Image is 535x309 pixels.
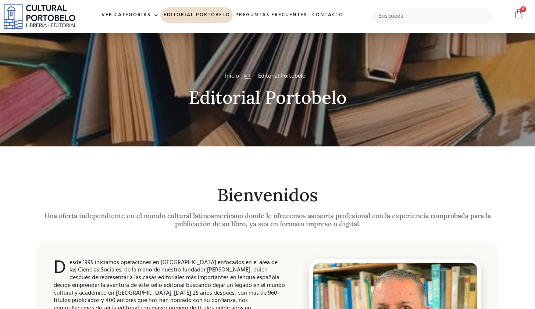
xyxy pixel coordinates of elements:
a: Editorial Portobelo [161,7,233,23]
span: D [54,259,66,277]
a: 0 [514,8,524,19]
a: Contacto [310,7,346,23]
span: Editorial Portobelo [256,72,306,81]
span: 0 [520,6,526,12]
a: Inicio [225,72,239,81]
h2: Bienvenidos [36,185,499,205]
input: Búsqueda [372,8,492,24]
a: Preguntas frecuentes [233,7,310,23]
h2: Editorial Portobelo [36,88,499,107]
a: Ver Categorías [99,7,161,23]
h2: Una oferta independiente en el mundo cultural latinoamericano donde le ofrecemos asesoría profesi... [36,212,499,228]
